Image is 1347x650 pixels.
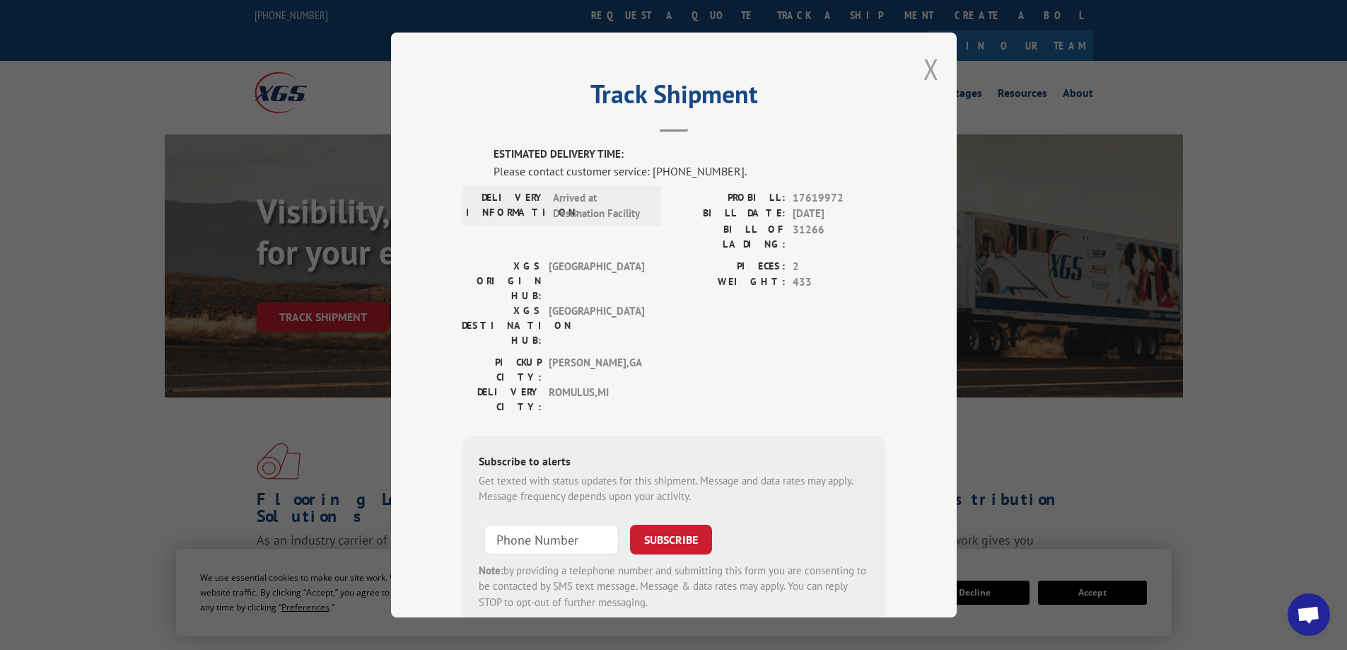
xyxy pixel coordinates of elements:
strong: Note: [479,564,503,577]
label: DELIVERY INFORMATION: [466,190,546,222]
span: [DATE] [793,206,886,222]
input: Phone Number [484,525,619,555]
label: ESTIMATED DELIVERY TIME: [494,146,886,163]
label: BILL OF LADING: [674,222,786,252]
span: ROMULUS , MI [549,385,644,414]
label: PICKUP CITY: [462,355,542,385]
span: 17619972 [793,190,886,207]
span: 2 [793,259,886,275]
span: [PERSON_NAME] , GA [549,355,644,385]
label: XGS DESTINATION HUB: [462,303,542,348]
label: XGS ORIGIN HUB: [462,259,542,303]
span: 433 [793,274,886,291]
div: Please contact customer service: [PHONE_NUMBER]. [494,163,886,180]
label: PIECES: [674,259,786,275]
div: Subscribe to alerts [479,453,869,473]
button: Close modal [923,50,939,88]
label: DELIVERY CITY: [462,385,542,414]
div: by providing a telephone number and submitting this form you are consenting to be contacted by SM... [479,563,869,611]
div: Get texted with status updates for this shipment. Message and data rates may apply. Message frequ... [479,473,869,505]
h2: Track Shipment [462,84,886,111]
label: WEIGHT: [674,274,786,291]
span: Arrived at Destination Facility [553,190,648,222]
label: BILL DATE: [674,206,786,222]
div: Open chat [1288,593,1330,636]
span: 31266 [793,222,886,252]
span: [GEOGRAPHIC_DATA] [549,259,644,303]
button: SUBSCRIBE [630,525,712,555]
span: [GEOGRAPHIC_DATA] [549,303,644,348]
label: PROBILL: [674,190,786,207]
